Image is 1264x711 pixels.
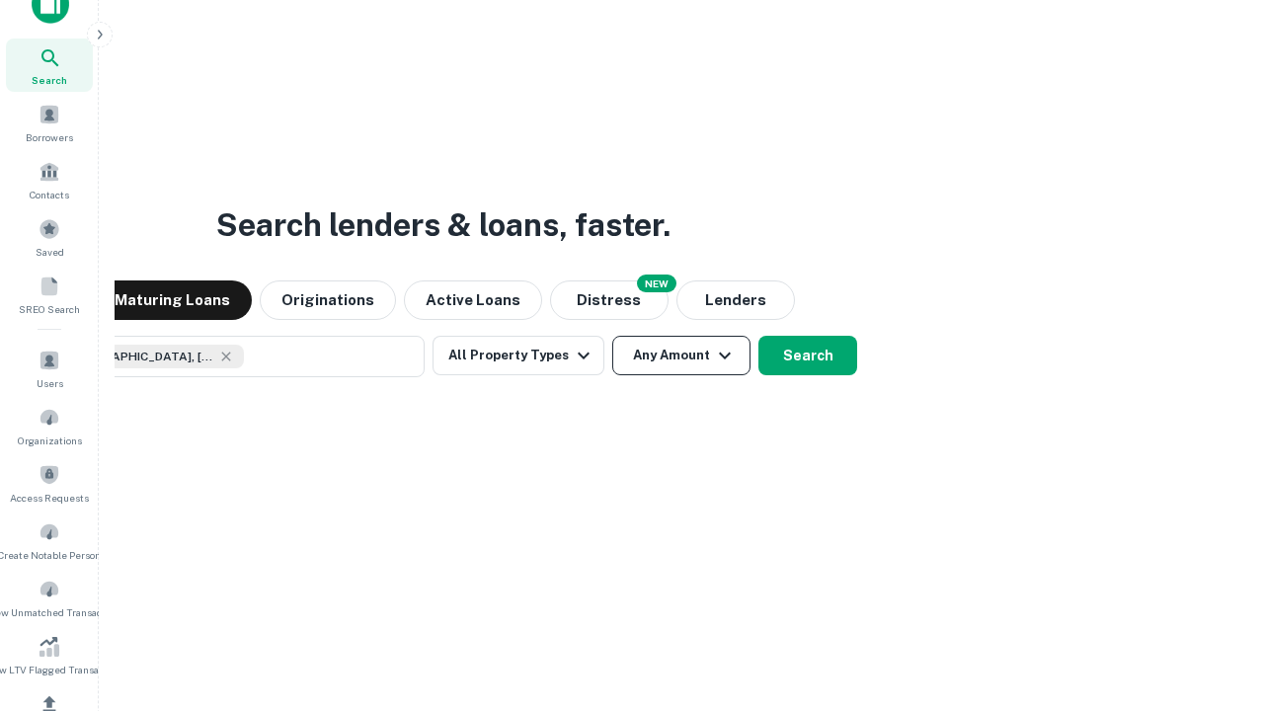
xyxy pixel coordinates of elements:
[36,244,64,260] span: Saved
[1165,553,1264,648] iframe: Chat Widget
[10,490,89,506] span: Access Requests
[32,72,67,88] span: Search
[6,628,93,681] a: Review LTV Flagged Transactions
[30,336,425,377] button: [GEOGRAPHIC_DATA], [GEOGRAPHIC_DATA], [GEOGRAPHIC_DATA]
[433,336,604,375] button: All Property Types
[260,280,396,320] button: Originations
[637,275,676,292] div: NEW
[93,280,252,320] button: Maturing Loans
[676,280,795,320] button: Lenders
[26,129,73,145] span: Borrowers
[6,399,93,452] a: Organizations
[6,96,93,149] a: Borrowers
[6,153,93,206] a: Contacts
[6,210,93,264] a: Saved
[6,39,93,92] a: Search
[6,456,93,510] a: Access Requests
[550,280,669,320] button: Search distressed loans with lien and other non-mortgage details.
[216,201,671,249] h3: Search lenders & loans, faster.
[404,280,542,320] button: Active Loans
[6,571,93,624] a: Review Unmatched Transactions
[30,187,69,202] span: Contacts
[758,336,857,375] button: Search
[6,342,93,395] a: Users
[6,513,93,567] a: Create Notable Person
[612,336,750,375] button: Any Amount
[19,301,80,317] span: SREO Search
[6,268,93,321] a: SREO Search
[37,375,63,391] span: Users
[18,433,82,448] span: Organizations
[66,348,214,365] span: [GEOGRAPHIC_DATA], [GEOGRAPHIC_DATA], [GEOGRAPHIC_DATA]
